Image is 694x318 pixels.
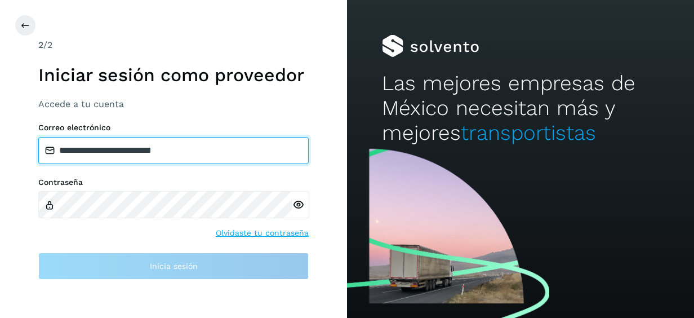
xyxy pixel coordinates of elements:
[150,262,198,270] span: Inicia sesión
[38,39,43,50] span: 2
[216,227,309,239] a: Olvidaste tu contraseña
[38,99,309,109] h3: Accede a tu cuenta
[38,253,309,280] button: Inicia sesión
[38,64,309,86] h1: Iniciar sesión como proveedor
[38,38,309,52] div: /2
[382,71,660,146] h2: Las mejores empresas de México necesitan más y mejores
[38,178,309,187] label: Contraseña
[461,121,596,145] span: transportistas
[38,123,309,132] label: Correo electrónico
